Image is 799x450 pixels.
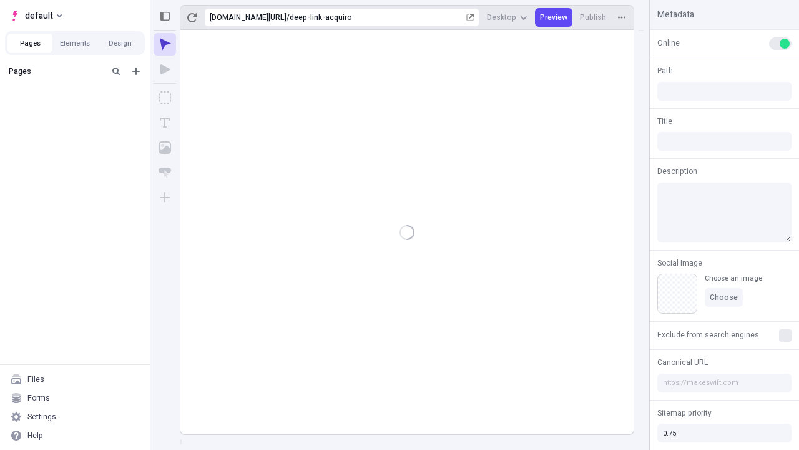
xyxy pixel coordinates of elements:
[290,12,464,22] div: deep-link-acquiro
[575,8,611,27] button: Publish
[154,136,176,159] button: Image
[210,12,287,22] div: [URL][DOMAIN_NAME]
[657,166,697,177] span: Description
[580,12,606,22] span: Publish
[27,412,56,422] div: Settings
[9,66,104,76] div: Pages
[657,329,759,341] span: Exclude from search engines
[154,111,176,134] button: Text
[287,12,290,22] div: /
[129,64,144,79] button: Add new
[657,65,673,76] span: Path
[27,374,44,384] div: Files
[154,86,176,109] button: Box
[657,357,708,368] span: Canonical URL
[710,292,738,302] span: Choose
[657,116,672,127] span: Title
[27,393,50,403] div: Forms
[27,431,43,441] div: Help
[535,8,572,27] button: Preview
[705,274,762,283] div: Choose an image
[482,8,532,27] button: Desktop
[705,288,743,307] button: Choose
[7,34,52,52] button: Pages
[52,34,97,52] button: Elements
[657,407,712,419] span: Sitemap priority
[657,257,702,269] span: Social Image
[97,34,142,52] button: Design
[540,12,567,22] span: Preview
[5,6,67,25] button: Select site
[25,8,53,23] span: default
[154,161,176,184] button: Button
[487,12,516,22] span: Desktop
[657,37,680,49] span: Online
[657,374,792,392] input: https://makeswift.com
